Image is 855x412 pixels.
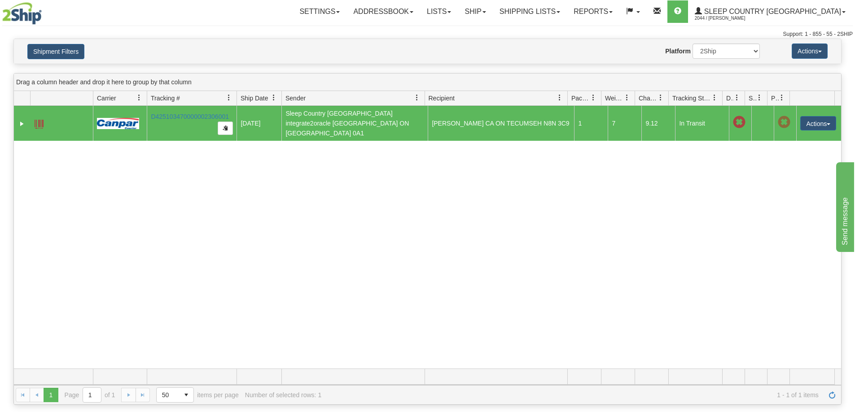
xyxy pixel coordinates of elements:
iframe: chat widget [834,160,854,252]
input: Page 1 [83,388,101,402]
a: Charge filter column settings [653,90,668,105]
td: [PERSON_NAME] CA ON TECUMSEH N8N 3C9 [428,106,574,141]
div: Send message [7,5,83,16]
span: Page sizes drop down [156,387,194,403]
span: Recipient [429,94,455,103]
td: 9.12 [641,106,675,141]
a: Pickup Status filter column settings [774,90,789,105]
span: Delivery Status [726,94,734,103]
span: Page 1 [44,388,58,402]
a: Shipping lists [493,0,567,23]
td: Sleep Country [GEOGRAPHIC_DATA] integrate2oracle [GEOGRAPHIC_DATA] ON [GEOGRAPHIC_DATA] 0A1 [281,106,428,141]
a: Lists [420,0,458,23]
span: Pickup Status [771,94,779,103]
a: Weight filter column settings [619,90,635,105]
span: 50 [162,390,174,399]
span: Weight [605,94,624,103]
span: 2044 / [PERSON_NAME] [695,14,762,23]
span: items per page [156,387,239,403]
button: Actions [792,43,828,59]
td: 7 [608,106,641,141]
span: Sleep Country [GEOGRAPHIC_DATA] [702,8,841,15]
a: Packages filter column settings [586,90,601,105]
a: Shipment Issues filter column settings [752,90,767,105]
a: D425103470000002306001 [151,113,229,120]
td: In Transit [675,106,729,141]
span: Packages [571,94,590,103]
label: Platform [665,47,691,56]
div: Support: 1 - 855 - 55 - 2SHIP [2,30,853,38]
span: Shipment Issues [749,94,756,103]
a: Ship [458,0,492,23]
span: Carrier [97,94,116,103]
span: Ship Date [241,94,268,103]
a: Tracking Status filter column settings [707,90,722,105]
button: Actions [800,116,836,130]
span: Tracking # [151,94,180,103]
img: logo2044.jpg [2,2,42,25]
a: Delivery Status filter column settings [729,90,745,105]
a: Sleep Country [GEOGRAPHIC_DATA] 2044 / [PERSON_NAME] [688,0,852,23]
a: Settings [293,0,346,23]
button: Copy to clipboard [218,121,233,135]
span: Page of 1 [65,387,115,403]
span: Tracking Status [672,94,711,103]
a: Reports [567,0,619,23]
span: Late [733,116,745,129]
a: Ship Date filter column settings [266,90,281,105]
div: grid grouping header [14,74,841,91]
a: Carrier filter column settings [132,90,147,105]
td: [DATE] [237,106,281,141]
td: 1 [574,106,608,141]
a: Refresh [825,388,839,402]
img: 14 - Canpar [97,118,139,129]
span: Charge [639,94,658,103]
button: Shipment Filters [27,44,84,59]
a: Label [35,116,44,130]
a: Sender filter column settings [409,90,425,105]
a: Tracking # filter column settings [221,90,237,105]
a: Addressbook [346,0,420,23]
span: 1 - 1 of 1 items [328,391,819,399]
div: Number of selected rows: 1 [245,391,321,399]
span: Pickup Not Assigned [778,116,790,129]
span: select [179,388,193,402]
a: Expand [18,119,26,128]
a: Recipient filter column settings [552,90,567,105]
span: Sender [285,94,306,103]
